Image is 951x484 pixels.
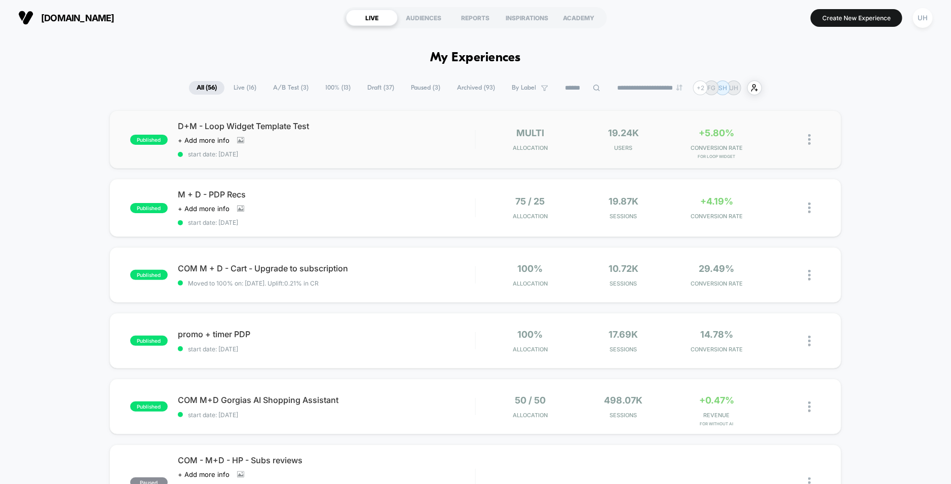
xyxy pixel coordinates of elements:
[516,128,544,138] span: multi
[178,121,475,131] span: D+M - Loop Widget Template Test
[808,336,811,346] img: close
[693,80,708,95] div: + 2
[178,136,230,144] span: + Add more info
[608,263,638,274] span: 10.72k
[608,128,639,138] span: 19.24k
[673,154,761,159] span: for loop widget
[673,346,761,353] span: CONVERSION RATE
[517,329,543,340] span: 100%
[910,8,936,28] button: UH
[178,470,230,478] span: + Add more info
[808,134,811,145] img: close
[513,346,548,353] span: Allocation
[604,395,643,406] span: 498.07k
[178,205,230,213] span: + Add more info
[553,10,604,26] div: ACADEMY
[718,84,727,92] p: SH
[318,81,358,95] span: 100% ( 13 )
[579,144,667,151] span: Users
[515,196,545,207] span: 75 / 25
[673,213,761,220] span: CONVERSION RATE
[130,135,168,145] span: published
[178,411,475,419] span: start date: [DATE]
[188,279,319,287] span: Moved to 100% on: [DATE] . Uplift: 0.21% in CR
[811,9,902,27] button: Create New Experience
[130,336,168,346] span: published
[265,81,316,95] span: A/B Test ( 3 )
[430,51,521,65] h1: My Experiences
[18,10,33,25] img: Visually logo
[579,346,667,353] span: Sessions
[189,81,224,95] span: All ( 56 )
[403,81,448,95] span: Paused ( 3 )
[226,81,264,95] span: Live ( 16 )
[579,280,667,287] span: Sessions
[513,280,548,287] span: Allocation
[673,280,761,287] span: CONVERSION RATE
[130,270,168,280] span: published
[730,84,739,92] p: UH
[517,263,543,274] span: 100%
[360,81,402,95] span: Draft ( 37 )
[699,128,735,138] span: +5.80%
[699,395,734,406] span: +0.47%
[676,85,682,91] img: end
[449,10,501,26] div: REPORTS
[608,196,638,207] span: 19.87k
[808,401,811,412] img: close
[178,189,475,199] span: M + D - PDP Recs
[673,421,761,426] span: for Without AI
[513,213,548,220] span: Allocation
[15,10,118,26] button: [DOMAIN_NAME]
[130,401,168,412] span: published
[501,10,553,26] div: INSPIRATIONS
[178,345,475,353] span: start date: [DATE]
[449,81,503,95] span: Archived ( 93 )
[515,395,546,406] span: 50 / 50
[913,8,933,28] div: UH
[178,455,475,465] span: COM - M+D - HP - Subs reviews
[579,412,667,419] span: Sessions
[130,203,168,213] span: published
[609,329,638,340] span: 17.69k
[808,270,811,280] img: close
[178,219,475,226] span: start date: [DATE]
[579,213,667,220] span: Sessions
[673,144,761,151] span: CONVERSION RATE
[178,150,475,158] span: start date: [DATE]
[808,203,811,213] img: close
[513,412,548,419] span: Allocation
[708,84,716,92] p: FG
[178,329,475,339] span: promo + timer PDP
[41,13,115,23] span: [DOMAIN_NAME]
[673,412,761,419] span: REVENUE
[699,263,735,274] span: 29.49%
[512,84,536,92] span: By Label
[700,196,733,207] span: +4.19%
[346,10,398,26] div: LIVE
[513,144,548,151] span: Allocation
[700,329,733,340] span: 14.78%
[398,10,449,26] div: AUDIENCES
[178,395,475,405] span: COM M+D Gorgias AI Shopping Assistant
[178,263,475,273] span: COM M + D - Cart - Upgrade to subscription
